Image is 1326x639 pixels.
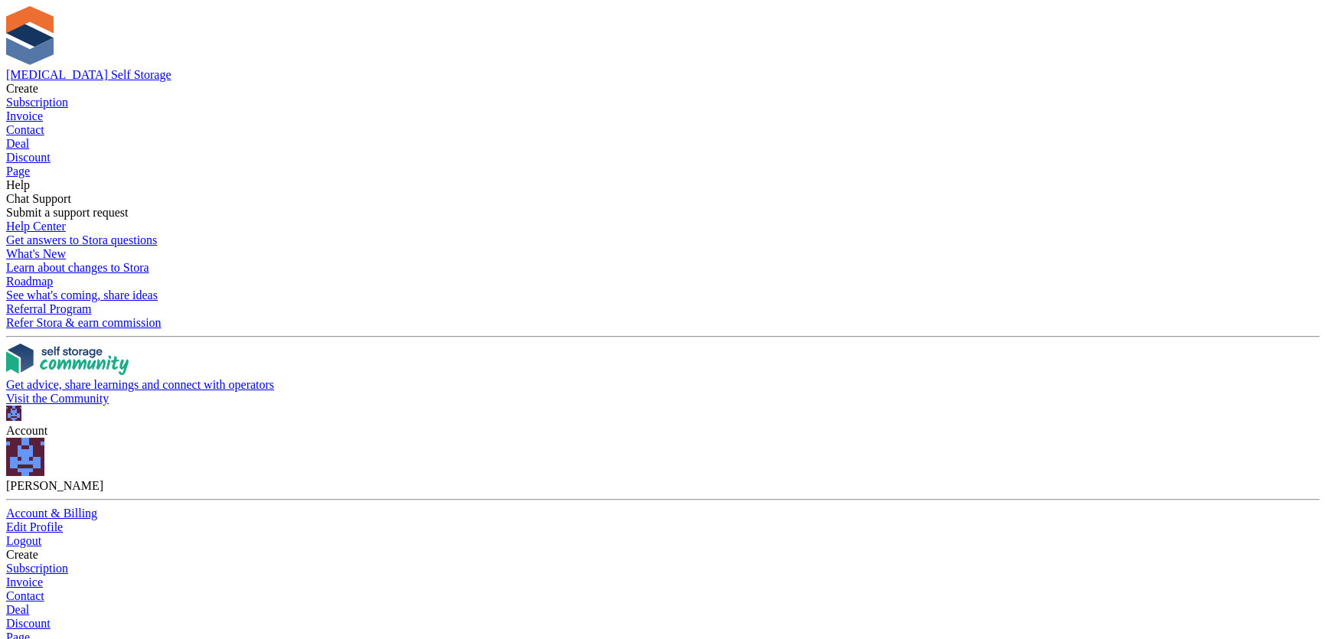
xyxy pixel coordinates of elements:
[6,137,1320,151] a: Deal
[6,109,1320,123] a: Invoice
[6,151,1320,165] a: Discount
[6,534,1320,548] a: Logout
[6,589,1320,603] a: Contact
[6,96,1320,109] a: Subscription
[6,548,38,561] span: Create
[6,247,66,260] span: What's New
[6,275,53,288] span: Roadmap
[6,562,1320,575] a: Subscription
[6,289,1320,302] div: See what's coming, share ideas
[6,617,1320,631] a: Discount
[6,82,38,95] span: Create
[6,603,1320,617] a: Deal
[6,206,1320,220] div: Submit a support request
[6,68,171,81] a: [MEDICAL_DATA] Self Storage
[6,233,1320,247] div: Get answers to Stora questions
[6,192,71,205] span: Chat Support
[6,220,66,233] span: Help Center
[6,520,1320,534] a: Edit Profile
[6,316,1320,330] div: Refer Stora & earn commission
[6,302,1320,330] a: Referral Program Refer Stora & earn commission
[6,123,1320,137] a: Contact
[6,406,21,421] img: Helen Walker
[6,378,1320,392] div: Get advice, share learnings and connect with operators
[6,479,1320,493] div: [PERSON_NAME]
[6,344,129,375] img: community-logo-e120dcb29bea30313fccf008a00513ea5fe9ad107b9d62852cae38739ed8438e.svg
[6,344,1320,406] a: Get advice, share learnings and connect with operators Visit the Community
[6,424,47,437] span: Account
[6,165,1320,178] a: Page
[6,507,1320,520] a: Account & Billing
[6,392,109,405] span: Visit the Community
[6,247,1320,275] a: What's New Learn about changes to Stora
[6,438,44,476] img: Helen Walker
[6,575,1320,589] a: Invoice
[6,302,92,315] span: Referral Program
[6,220,1320,247] a: Help Center Get answers to Stora questions
[6,275,1320,302] a: Roadmap See what's coming, share ideas
[6,6,54,65] img: stora-icon-8386f47178a22dfd0bd8f6a31ec36ba5ce8667c1dd55bd0f319d3a0aa187defe.svg
[6,261,1320,275] div: Learn about changes to Stora
[6,178,30,191] span: Help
